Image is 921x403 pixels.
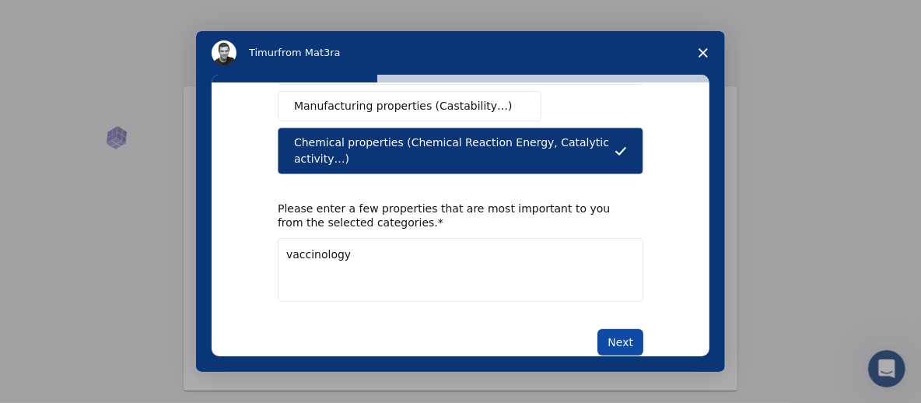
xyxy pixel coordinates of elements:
[681,31,725,75] span: Close survey
[278,47,340,58] span: from Mat3ra
[597,329,643,356] button: Next
[278,201,620,230] div: Please enter a few properties that are most important to you from the selected categories.
[212,40,236,65] img: Profile image for Timur
[278,238,643,302] textarea: Enter text...
[31,11,87,25] span: Support
[278,91,541,121] button: Manufacturing properties (Castability…)
[278,128,643,174] button: Chemical properties (Chemical Reaction Energy, Catalytic activity…)
[294,135,615,167] span: Chemical properties (Chemical Reaction Energy, Catalytic activity…)
[249,47,278,58] span: Timur
[294,98,513,114] span: Manufacturing properties (Castability…)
